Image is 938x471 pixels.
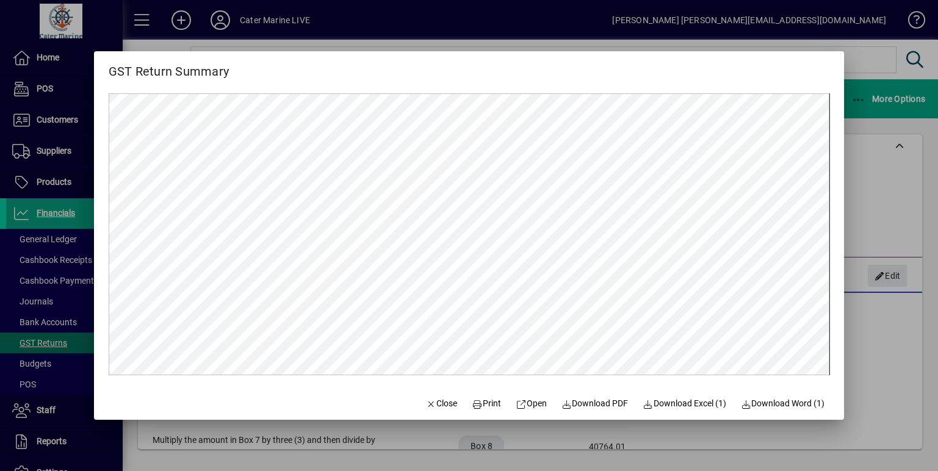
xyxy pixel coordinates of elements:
[557,393,633,415] a: Download PDF
[736,393,830,415] button: Download Word (1)
[426,397,458,410] span: Close
[643,397,726,410] span: Download Excel (1)
[561,397,629,410] span: Download PDF
[467,393,506,415] button: Print
[421,393,463,415] button: Close
[638,393,731,415] button: Download Excel (1)
[516,397,547,410] span: Open
[94,51,244,81] h2: GST Return Summary
[472,397,502,410] span: Print
[511,393,552,415] a: Open
[741,397,825,410] span: Download Word (1)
